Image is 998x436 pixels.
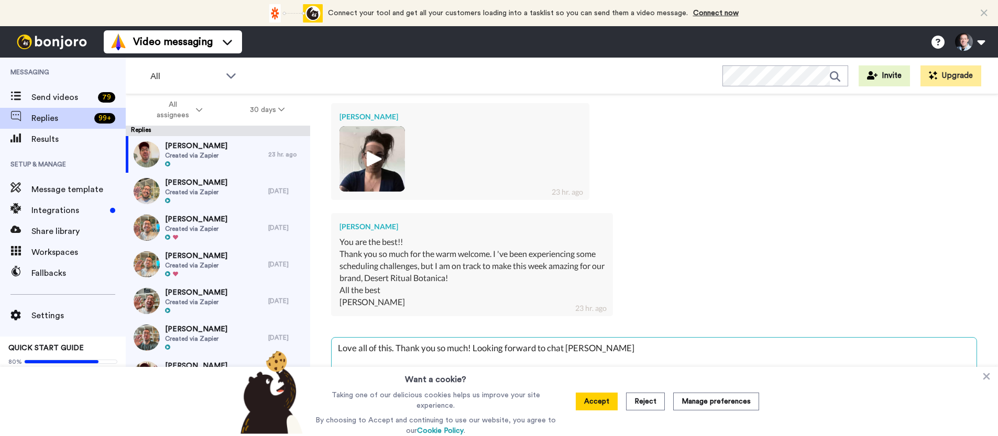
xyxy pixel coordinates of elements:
span: Results [31,133,126,146]
span: Replies [31,112,90,125]
a: [PERSON_NAME]Created via Zapier[DATE] [126,356,310,393]
img: f96f9b57-a8fa-4c69-8159-1c9b0e7f9442-thumb.jpg [134,361,160,387]
img: bdbe19be-0c1d-4321-8698-4a33cd2a762c-thumb.jpg [134,251,160,277]
img: 52bc4743-8e93-4514-9eb7-f7700f0f955a-thumb.jpg [134,141,160,167]
span: All [150,70,221,83]
span: Fallbacks [31,267,126,280]
span: [PERSON_NAME] [165,324,227,334]
img: bear-with-cookie.png [231,350,309,434]
span: Settings [31,309,126,322]
div: 23 hr. ago [268,150,305,159]
a: [PERSON_NAME]Created via Zapier[DATE] [126,209,310,246]
span: Created via Zapier [165,261,227,270]
span: Integrations [31,204,106,217]
span: Created via Zapier [165,151,227,160]
div: 23 hr. ago [575,303,607,314]
div: Replies [126,126,310,136]
div: [DATE] [268,187,305,195]
button: 30 days [226,100,309,119]
span: [PERSON_NAME] [165,177,227,188]
img: a5de8c3b-c7a5-4e74-a76b-368a8b6d38c0-thumb.jpg [134,288,160,314]
span: Created via Zapier [165,188,227,196]
span: [PERSON_NAME] [165,361,227,371]
span: Created via Zapier [165,334,227,343]
span: 80% [8,357,22,366]
img: bj-logo-header-white.svg [13,35,91,49]
div: [PERSON_NAME] [339,111,581,122]
span: Message template [31,183,126,196]
div: [DATE] [268,260,305,269]
span: Connect your tool and get all your customers loading into a tasklist so you can send them a video... [328,9,688,17]
div: 79 [98,92,115,103]
textarea: Love all of this. Thank you so much! Looking forward to chat [PERSON_NAME] [332,338,977,405]
div: animation [265,4,323,23]
span: [PERSON_NAME] [165,214,227,225]
div: 23 hr. ago [552,187,583,197]
div: [DATE] [268,297,305,305]
div: [DATE] [268,333,305,342]
img: vm-color.svg [110,33,127,50]
img: ic_play_thick.png [358,144,387,173]
span: [PERSON_NAME] [165,251,227,261]
a: [PERSON_NAME]Created via Zapier[DATE] [126,173,310,209]
span: [PERSON_NAME] [165,287,227,298]
p: By choosing to Accept and continuing to use our website, you agree to our . [313,415,558,436]
img: 52f0883b-932c-4d3f-bc5d-3667f7209c37-thumb.jpg [134,178,160,204]
span: QUICK START GUIDE [8,344,84,352]
div: You are the best!! Thank you so much for the warm welcome. I 've been experiencing some schedulin... [339,236,605,308]
button: Accept [576,393,618,410]
img: bd3c8a6a-d7ce-4481-a1b0-5f77288366e3-thumb.jpg [339,126,405,192]
a: [PERSON_NAME]Created via Zapier23 hr. ago [126,136,310,173]
span: Share library [31,225,126,238]
a: [PERSON_NAME]Created via Zapier[DATE] [126,246,310,283]
div: [PERSON_NAME] [339,221,605,232]
p: Taking one of our delicious cookies helps us improve your site experience. [313,390,558,411]
img: 436b3ac1-30c0-4520-b7f0-c556f229b593-thumb.jpg [134,325,160,351]
span: Created via Zapier [165,225,227,233]
div: [DATE] [268,223,305,232]
button: Upgrade [920,65,981,86]
a: Cookie Policy [417,427,464,434]
button: Invite [859,65,910,86]
img: 11236894-9ed5-4fb7-baa3-53fa81d02246-thumb.jpg [134,215,160,241]
span: Send videos [31,91,94,104]
button: Manage preferences [673,393,759,410]
button: Reject [626,393,665,410]
a: Connect now [693,9,739,17]
span: [PERSON_NAME] [165,141,227,151]
a: [PERSON_NAME]Created via Zapier[DATE] [126,283,310,319]
div: 99 + [94,113,115,124]
span: Created via Zapier [165,298,227,306]
button: All assignees [128,95,226,125]
a: [PERSON_NAME]Created via Zapier[DATE] [126,319,310,356]
span: Video messaging [133,35,213,49]
span: All assignees [151,99,194,120]
span: Workspaces [31,246,126,259]
h3: Want a cookie? [405,367,466,386]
